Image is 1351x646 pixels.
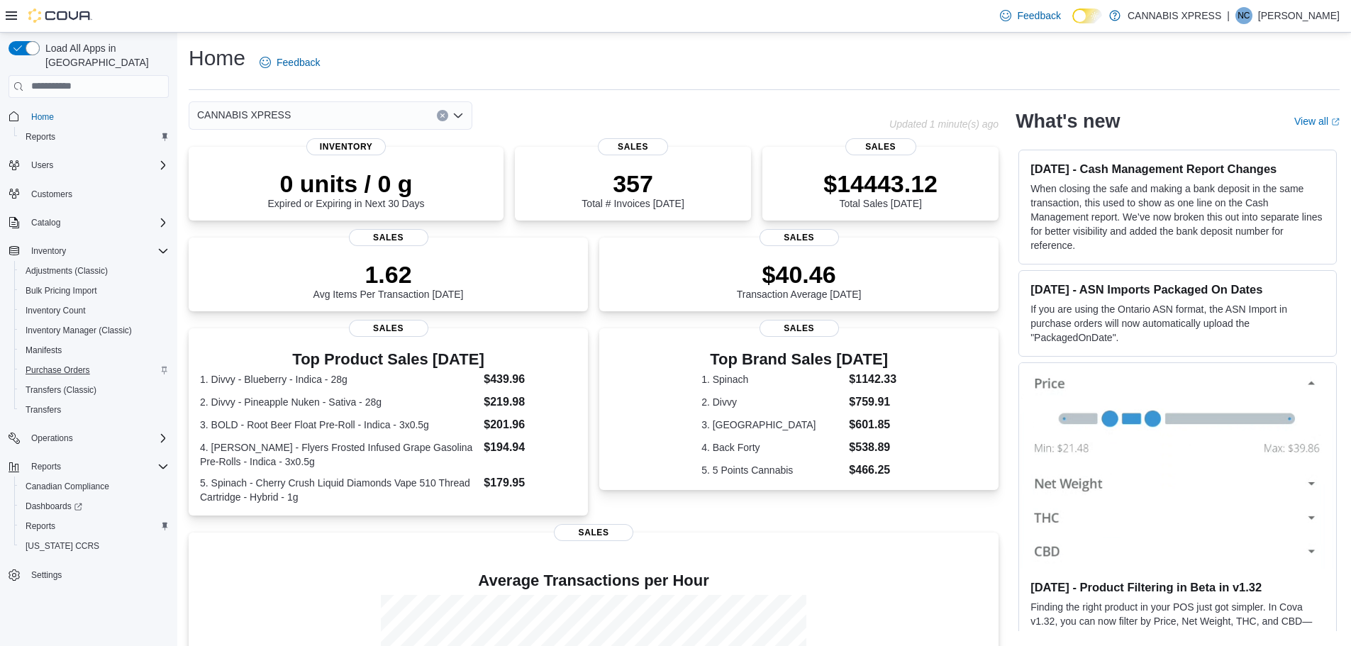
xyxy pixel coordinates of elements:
[26,430,79,447] button: Operations
[26,540,99,552] span: [US_STATE] CCRS
[14,340,174,360] button: Manifests
[14,400,174,420] button: Transfers
[1235,7,1252,24] div: Nathan Chan
[849,439,896,456] dd: $538.89
[14,301,174,321] button: Inventory Count
[20,302,169,319] span: Inventory Count
[26,186,78,203] a: Customers
[889,118,999,130] p: Updated 1 minute(s) ago
[3,213,174,233] button: Catalog
[14,477,174,496] button: Canadian Compliance
[1227,7,1230,24] p: |
[200,395,478,409] dt: 2. Divvy - Pineapple Nuken - Sativa - 28g
[31,433,73,444] span: Operations
[26,404,61,416] span: Transfers
[20,342,67,359] a: Manifests
[701,440,843,455] dt: 4. Back Forty
[26,481,109,492] span: Canadian Compliance
[26,458,169,475] span: Reports
[849,371,896,388] dd: $1142.33
[1030,282,1325,296] h3: [DATE] - ASN Imports Packaged On Dates
[20,518,61,535] a: Reports
[14,360,174,380] button: Purchase Orders
[20,342,169,359] span: Manifests
[20,382,102,399] a: Transfers (Classic)
[701,463,843,477] dt: 5. 5 Points Cannabis
[26,185,169,203] span: Customers
[26,384,96,396] span: Transfers (Classic)
[349,229,428,246] span: Sales
[20,478,115,495] a: Canadian Compliance
[737,260,862,289] p: $40.46
[349,320,428,337] span: Sales
[20,322,138,339] a: Inventory Manager (Classic)
[20,262,169,279] span: Adjustments (Classic)
[31,569,62,581] span: Settings
[14,496,174,516] a: Dashboards
[26,285,97,296] span: Bulk Pricing Import
[701,418,843,432] dt: 3. [GEOGRAPHIC_DATA]
[598,138,669,155] span: Sales
[20,498,88,515] a: Dashboards
[31,111,54,123] span: Home
[28,9,92,23] img: Cova
[849,416,896,433] dd: $601.85
[20,362,96,379] a: Purchase Orders
[554,524,633,541] span: Sales
[26,214,169,231] span: Catalog
[26,501,82,512] span: Dashboards
[484,474,577,491] dd: $179.95
[1331,118,1340,126] svg: External link
[3,564,174,585] button: Settings
[26,157,59,174] button: Users
[189,44,245,72] h1: Home
[20,518,169,535] span: Reports
[701,351,896,368] h3: Top Brand Sales [DATE]
[484,416,577,433] dd: $201.96
[849,394,896,411] dd: $759.91
[20,128,169,145] span: Reports
[26,345,62,356] span: Manifests
[3,428,174,448] button: Operations
[313,260,464,289] p: 1.62
[3,106,174,127] button: Home
[3,241,174,261] button: Inventory
[26,108,169,126] span: Home
[1072,9,1102,23] input: Dark Mode
[1017,9,1060,23] span: Feedback
[845,138,916,155] span: Sales
[20,401,67,418] a: Transfers
[200,476,478,504] dt: 5. Spinach - Cherry Crush Liquid Diamonds Vape 510 Thread Cartridge - Hybrid - 1g
[3,184,174,204] button: Customers
[200,572,987,589] h4: Average Transactions per Hour
[1128,7,1221,24] p: CANNABIS XPRESS
[268,169,425,198] p: 0 units / 0 g
[26,131,55,143] span: Reports
[14,536,174,556] button: [US_STATE] CCRS
[200,418,478,432] dt: 3. BOLD - Root Beer Float Pre-Roll - Indica - 3x0.5g
[14,516,174,536] button: Reports
[254,48,326,77] a: Feedback
[26,520,55,532] span: Reports
[737,260,862,300] div: Transaction Average [DATE]
[9,101,169,623] nav: Complex example
[823,169,938,209] div: Total Sales [DATE]
[701,372,843,386] dt: 1. Spinach
[582,169,684,198] p: 357
[26,458,67,475] button: Reports
[849,462,896,479] dd: $466.25
[31,245,66,257] span: Inventory
[20,282,169,299] span: Bulk Pricing Import
[1030,580,1325,594] h3: [DATE] - Product Filtering in Beta in v1.32
[20,362,169,379] span: Purchase Orders
[26,265,108,277] span: Adjustments (Classic)
[26,108,60,126] a: Home
[197,106,291,123] span: CANNABIS XPRESS
[20,322,169,339] span: Inventory Manager (Classic)
[26,364,90,376] span: Purchase Orders
[3,155,174,175] button: Users
[20,498,169,515] span: Dashboards
[200,440,478,469] dt: 4. [PERSON_NAME] - Flyers Frosted Infused Grape Gasolina Pre-Rolls - Indica - 3x0.5g
[994,1,1066,30] a: Feedback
